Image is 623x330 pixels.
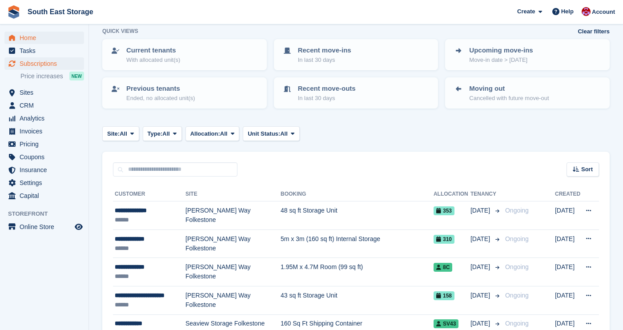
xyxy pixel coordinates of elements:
a: Upcoming move-ins Move-in date > [DATE] [446,40,609,69]
td: [DATE] [555,201,580,230]
span: Price increases [20,72,63,80]
p: Cancelled with future move-out [469,94,549,103]
span: [DATE] [470,291,492,300]
p: Current tenants [126,45,180,56]
a: Recent move-ins In last 30 days [275,40,438,69]
p: Move-in date > [DATE] [469,56,533,64]
button: Type: All [143,126,182,141]
span: 8C [434,263,452,272]
span: Analytics [20,112,73,125]
a: Recent move-outs In last 30 days [275,78,438,108]
span: [DATE] [470,262,492,272]
span: Type: [148,129,163,138]
a: Previous tenants Ended, no allocated unit(s) [103,78,266,108]
span: Allocation: [190,129,220,138]
span: Insurance [20,164,73,176]
span: 158 [434,291,454,300]
span: Site: [107,129,120,138]
span: Sites [20,86,73,99]
a: menu [4,44,84,57]
p: With allocated unit(s) [126,56,180,64]
span: Settings [20,177,73,189]
td: [PERSON_NAME] Way Folkestone [185,258,281,286]
span: Unit Status: [248,129,280,138]
span: Tasks [20,44,73,57]
span: Ongoing [505,320,529,327]
span: Storefront [8,209,88,218]
a: menu [4,112,84,125]
p: Ended, no allocated unit(s) [126,94,195,103]
span: Coupons [20,151,73,163]
span: 310 [434,235,454,244]
span: Pricing [20,138,73,150]
th: Tenancy [470,187,502,201]
span: [DATE] [470,234,492,244]
button: Unit Status: All [243,126,299,141]
td: [DATE] [555,286,580,314]
td: [PERSON_NAME] Way Folkestone [185,229,281,258]
a: menu [4,177,84,189]
span: Ongoing [505,207,529,214]
p: Recent move-outs [298,84,356,94]
th: Created [555,187,580,201]
p: Recent move-ins [298,45,351,56]
a: menu [4,138,84,150]
th: Booking [281,187,434,201]
span: Online Store [20,221,73,233]
span: SV43 [434,319,458,328]
p: Previous tenants [126,84,195,94]
a: Moving out Cancelled with future move-out [446,78,609,108]
a: menu [4,57,84,70]
a: menu [4,86,84,99]
div: NEW [69,72,84,80]
span: All [162,129,170,138]
td: 48 sq ft Storage Unit [281,201,434,230]
p: In last 30 days [298,94,356,103]
a: Preview store [73,221,84,232]
td: [PERSON_NAME] Way Folkestone [185,286,281,314]
td: 1.95M x 4.7M Room (99 sq ft) [281,258,434,286]
span: Ongoing [505,292,529,299]
span: [DATE] [470,319,492,328]
th: Allocation [434,187,470,201]
span: Capital [20,189,73,202]
a: menu [4,125,84,137]
span: Subscriptions [20,57,73,70]
span: All [280,129,288,138]
span: Home [20,32,73,44]
p: Moving out [469,84,549,94]
a: menu [4,151,84,163]
span: All [120,129,127,138]
img: stora-icon-8386f47178a22dfd0bd8f6a31ec36ba5ce8667c1dd55bd0f319d3a0aa187defe.svg [7,5,20,19]
td: [PERSON_NAME] Way Folkestone [185,201,281,230]
span: [DATE] [470,206,492,215]
span: Invoices [20,125,73,137]
button: Allocation: All [185,126,240,141]
th: Customer [113,187,185,201]
td: [DATE] [555,229,580,258]
span: Ongoing [505,263,529,270]
span: All [220,129,228,138]
span: Sort [581,165,593,174]
a: menu [4,221,84,233]
span: Account [592,8,615,16]
th: Site [185,187,281,201]
p: Upcoming move-ins [469,45,533,56]
a: menu [4,189,84,202]
span: Create [517,7,535,16]
h6: Quick views [102,27,138,35]
button: Site: All [102,126,139,141]
a: Clear filters [578,27,610,36]
p: In last 30 days [298,56,351,64]
a: South East Storage [24,4,97,19]
a: menu [4,164,84,176]
a: Price increases NEW [20,71,84,81]
a: menu [4,32,84,44]
td: 5m x 3m (160 sq ft) Internal Storage [281,229,434,258]
td: 43 sq ft Storage Unit [281,286,434,314]
span: 353 [434,206,454,215]
img: Roger Norris [582,7,591,16]
td: [DATE] [555,258,580,286]
a: menu [4,99,84,112]
span: Help [561,7,574,16]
